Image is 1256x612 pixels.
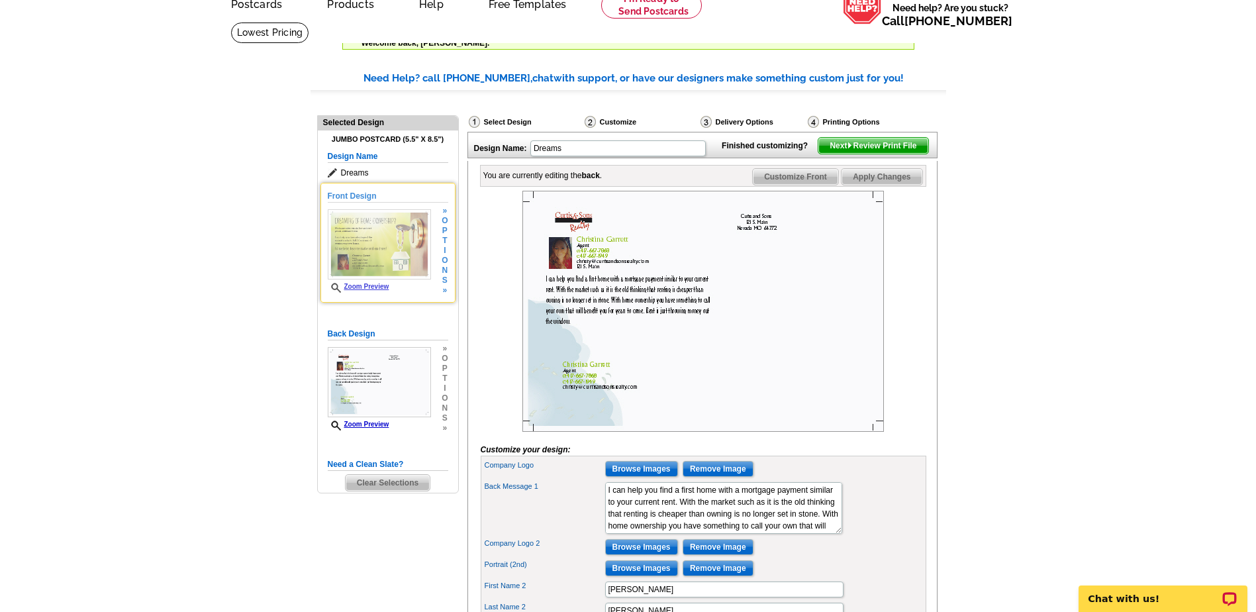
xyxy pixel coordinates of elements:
[904,14,1012,28] a: [PHONE_NUMBER]
[1070,570,1256,612] iframe: LiveChat chat widget
[683,560,753,576] input: Remove Image
[722,141,816,150] strong: Finished customizing?
[467,115,583,132] div: Select Design
[605,482,842,534] textarea: I can help you find a first home with a mortgage payment similar to your current rent. With the m...
[362,38,490,48] span: Welcome back, [PERSON_NAME].
[442,266,448,276] span: n
[442,413,448,423] span: s
[363,71,946,86] div: Need Help? call [PHONE_NUMBER], with support, or have our designers make something custom just fo...
[485,580,604,591] label: First Name 2
[442,236,448,246] span: t
[753,169,838,185] span: Customize Front
[683,539,753,555] input: Remove Image
[442,403,448,413] span: n
[605,539,678,555] input: Browse Images
[328,166,448,179] span: Dreams
[532,72,554,84] span: chat
[442,276,448,285] span: s
[882,1,1019,28] span: Need help? Are you stuck?
[442,285,448,295] span: »
[442,246,448,256] span: i
[328,209,431,280] img: Z18892570_00001_1.jpg
[328,190,448,203] h5: Front Design
[483,170,603,181] div: You are currently editing the .
[583,115,699,132] div: Customize
[882,14,1012,28] span: Call
[485,538,604,549] label: Company Logo 2
[481,445,571,454] i: Customize your design:
[328,347,431,417] img: Z18892570_00001_2.jpg
[700,116,712,128] img: Delivery Options
[328,421,389,428] a: Zoom Preview
[522,191,884,432] img: Z18892570_00001_2.jpg
[683,461,753,477] input: Remove Image
[346,475,430,491] span: Clear Selections
[806,115,924,128] div: Printing Options
[328,150,448,163] h5: Design Name
[485,460,604,471] label: Company Logo
[328,328,448,340] h5: Back Design
[328,283,389,290] a: Zoom Preview
[328,458,448,471] h5: Need a Clean Slate?
[699,115,806,128] div: Delivery Options
[442,206,448,216] span: »
[318,116,458,128] div: Selected Design
[847,142,853,148] img: button-next-arrow-white.png
[442,256,448,266] span: o
[605,461,678,477] input: Browse Images
[442,226,448,236] span: p
[442,344,448,354] span: »
[582,171,600,180] b: back
[328,135,448,144] h4: Jumbo Postcard (5.5" x 8.5")
[474,144,527,153] strong: Design Name:
[485,559,604,570] label: Portrait (2nd)
[442,423,448,433] span: »
[485,481,604,492] label: Back Message 1
[842,169,922,185] span: Apply Changes
[442,374,448,383] span: t
[442,216,448,226] span: o
[442,364,448,374] span: p
[585,116,596,128] img: Customize
[442,383,448,393] span: i
[808,116,819,128] img: Printing Options & Summary
[818,138,928,154] span: Next Review Print File
[469,116,480,128] img: Select Design
[442,393,448,403] span: o
[442,354,448,364] span: o
[605,560,678,576] input: Browse Images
